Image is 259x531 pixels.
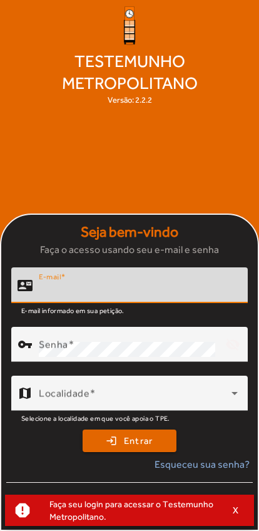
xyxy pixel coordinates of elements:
mat-label: Localidade [39,388,89,400]
mat-icon: map [18,386,33,401]
mat-hint: E-mail informado em sua petição. [21,303,124,317]
button: X [220,505,251,516]
mat-icon: report [13,501,32,520]
mat-icon: visibility_off [218,329,248,359]
mat-label: Senha [39,339,68,351]
mat-hint: Selecione a localidade em que você apoia o TPE. [21,411,170,425]
strong: Seja bem-vindo [81,221,178,243]
mat-label: E-mail [39,272,61,281]
span: Esqueceu sua senha? [155,457,250,472]
button: Entrar [83,430,176,452]
div: Faça seu login para acessar o Testemunho Metropolitano. [39,495,220,525]
span: X [233,505,239,516]
mat-icon: contact_mail [18,278,33,293]
span: Entrar [124,434,153,448]
span: Faça o acesso usando seu e-mail e senha [40,242,219,257]
div: Versão: 2.2.2 [108,94,152,106]
mat-icon: vpn_key [18,337,33,352]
